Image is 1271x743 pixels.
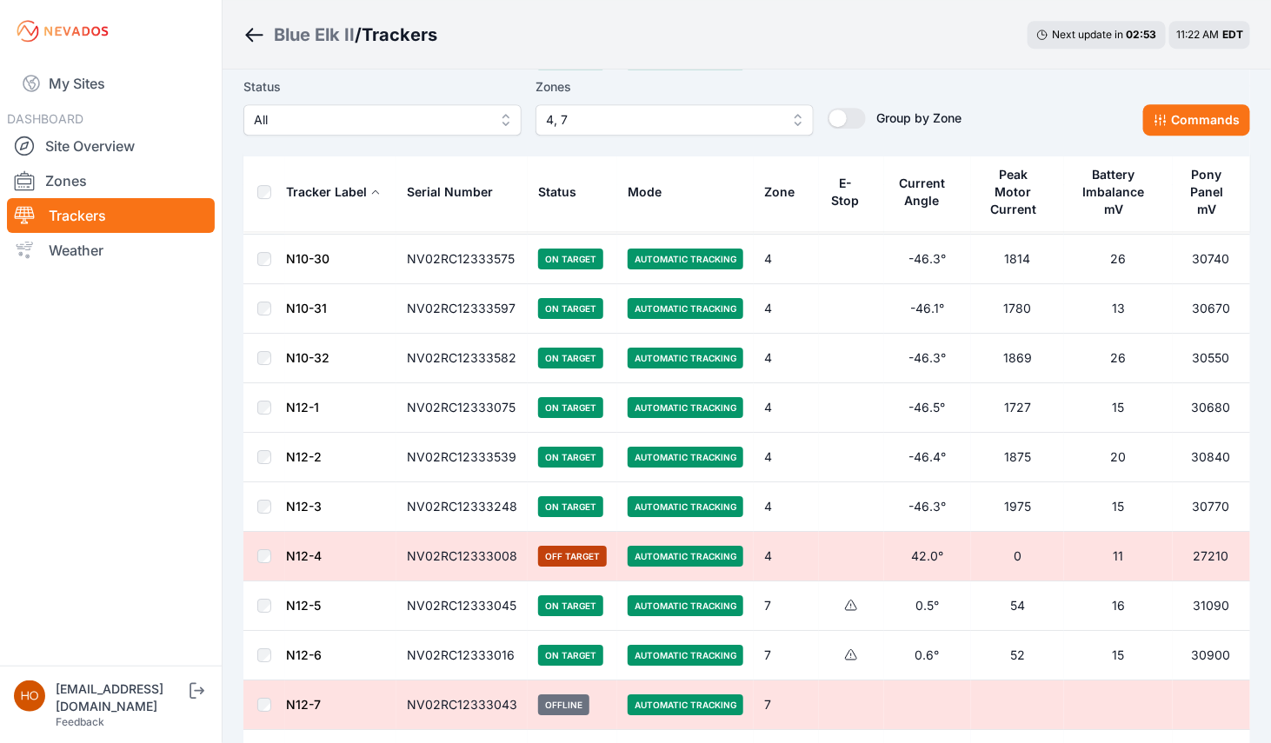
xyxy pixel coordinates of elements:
td: 0 [971,532,1064,581]
td: -46.3° [884,334,972,383]
span: On Target [538,496,603,517]
td: 30670 [1173,284,1250,334]
td: NV02RC12333582 [396,334,528,383]
td: 30840 [1173,433,1250,482]
a: Site Overview [7,129,215,163]
td: NV02RC12333043 [396,680,528,730]
div: Blue Elk II [274,23,355,47]
button: Pony Panel mV [1183,154,1240,230]
td: 4 [754,433,819,482]
td: NV02RC12333045 [396,581,528,631]
span: Automatic Tracking [628,249,743,269]
div: Pony Panel mV [1183,166,1231,218]
td: 4 [754,532,819,581]
td: 31090 [1173,581,1250,631]
td: 0.6° [884,631,972,680]
span: Automatic Tracking [628,694,743,715]
td: NV02RC12333075 [396,383,528,433]
td: 0.5° [884,581,972,631]
button: 4, 7 [536,104,814,136]
button: Mode [628,171,675,213]
td: NV02RC12333597 [396,284,528,334]
button: Tracker Label [286,171,381,213]
td: 1780 [971,284,1064,334]
h3: Trackers [362,23,437,47]
a: N12-5 [286,598,321,613]
img: Nevados [14,17,111,45]
button: E-Stop [829,163,874,222]
span: All [254,109,487,130]
td: 16 [1064,581,1173,631]
td: NV02RC12333016 [396,631,528,680]
button: Serial Number [407,171,507,213]
a: Weather [7,233,215,268]
td: 42.0° [884,532,972,581]
span: Automatic Tracking [628,496,743,517]
td: 30680 [1173,383,1250,433]
span: On Target [538,348,603,368]
button: Zone [764,171,809,213]
span: On Target [538,298,603,319]
td: 20 [1064,433,1173,482]
div: Peak Motor Current [982,166,1045,218]
td: 7 [754,680,819,730]
span: Automatic Tracking [628,348,743,368]
div: E-Stop [829,175,862,209]
td: -46.1° [884,284,972,334]
div: Zone [764,183,795,201]
td: 1727 [971,383,1064,433]
div: Status [538,183,576,201]
span: Offline [538,694,589,715]
td: 13 [1064,284,1173,334]
span: Off Target [538,546,607,567]
td: 1975 [971,482,1064,532]
span: Group by Zone [876,110,962,125]
span: On Target [538,447,603,468]
a: Feedback [56,715,104,728]
span: On Target [538,249,603,269]
span: EDT [1222,28,1243,41]
span: On Target [538,397,603,418]
td: -46.3° [884,482,972,532]
span: / [355,23,362,47]
button: Battery Imbalance mV [1075,154,1162,230]
td: 7 [754,581,819,631]
nav: Breadcrumb [243,12,437,57]
td: 26 [1064,235,1173,284]
td: NV02RC12333539 [396,433,528,482]
button: Current Angle [895,163,962,222]
td: 4 [754,383,819,433]
td: 4 [754,334,819,383]
label: Status [243,76,522,97]
td: 15 [1064,631,1173,680]
button: Commands [1143,104,1250,136]
td: 11 [1064,532,1173,581]
td: 52 [971,631,1064,680]
button: All [243,104,522,136]
a: N10-32 [286,350,329,365]
span: 11:22 AM [1176,28,1219,41]
img: horsepowersolar@invenergy.com [14,680,45,712]
button: Status [538,171,590,213]
td: 30550 [1173,334,1250,383]
div: Serial Number [407,183,493,201]
div: Current Angle [895,175,951,209]
a: N10-31 [286,301,327,315]
td: 1814 [971,235,1064,284]
td: 54 [971,581,1064,631]
td: 27210 [1173,532,1250,581]
button: Peak Motor Current [982,154,1054,230]
td: 4 [754,284,819,334]
td: 30900 [1173,631,1250,680]
td: 4 [754,235,819,284]
span: DASHBOARD [7,111,83,126]
span: 4, 7 [546,109,779,130]
a: My Sites [7,63,215,104]
span: Next update in [1052,28,1123,41]
div: Mode [628,183,662,201]
td: -46.3° [884,235,972,284]
td: 15 [1064,482,1173,532]
a: N12-6 [286,647,322,662]
td: NV02RC12333248 [396,482,528,532]
a: Zones [7,163,215,198]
